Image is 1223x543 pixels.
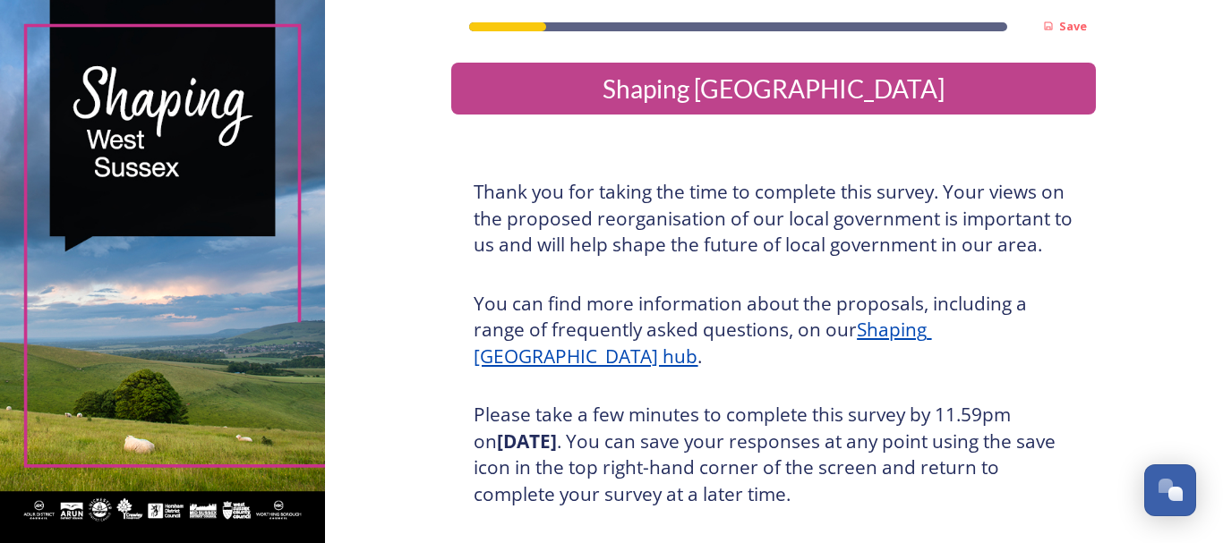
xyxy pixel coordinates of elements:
strong: [DATE] [497,428,557,454]
div: Shaping [GEOGRAPHIC_DATA] [458,70,1089,107]
strong: Save [1059,18,1087,34]
h3: You can find more information about the proposals, including a range of frequently asked question... [474,291,1073,370]
button: Open Chat [1144,464,1196,516]
a: Shaping [GEOGRAPHIC_DATA] hub [474,317,931,369]
h3: Thank you for taking the time to complete this survey. Your views on the proposed reorganisation ... [474,179,1073,259]
h3: Please take a few minutes to complete this survey by 11.59pm on . You can save your responses at ... [474,402,1073,507]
